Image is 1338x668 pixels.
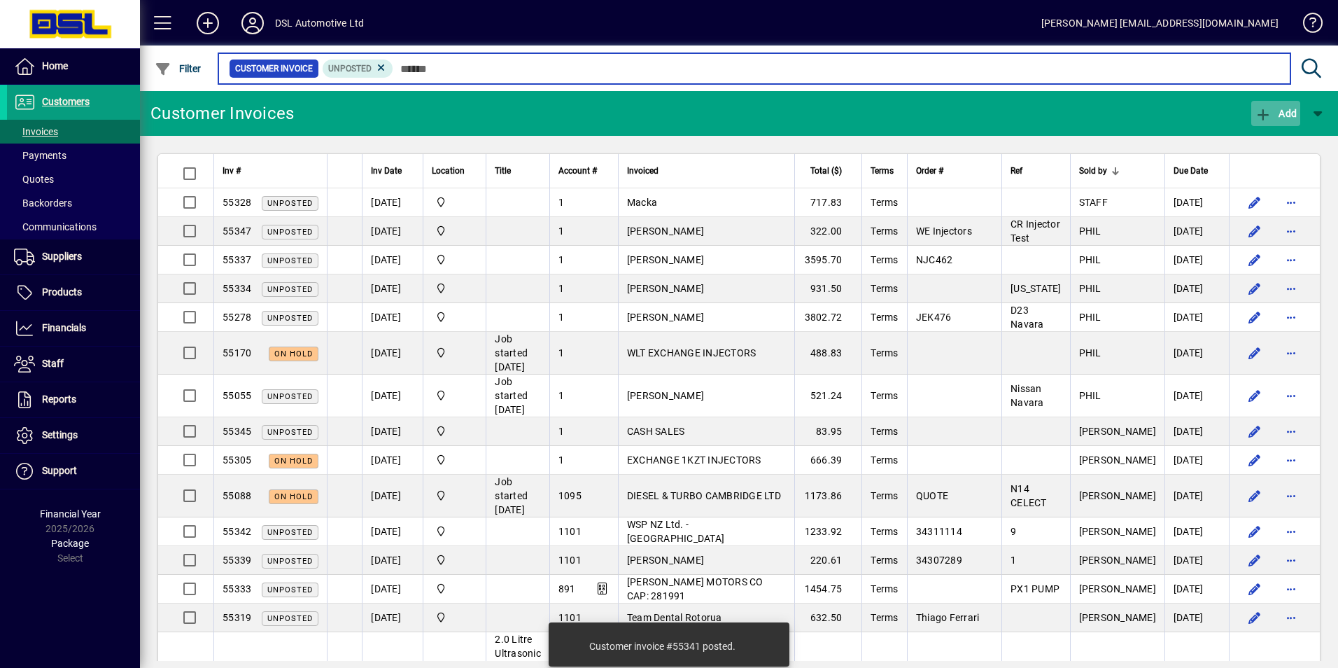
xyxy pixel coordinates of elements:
[916,225,972,237] span: WE Injectors
[432,345,477,361] span: Central
[627,612,722,623] span: Team Dental Rotorua
[794,417,861,446] td: 83.95
[362,217,423,246] td: [DATE]
[871,347,898,359] span: Terms
[1079,454,1156,466] span: [PERSON_NAME]
[151,56,205,81] button: Filter
[223,426,251,437] span: 55345
[794,475,861,517] td: 1173.86
[150,102,294,125] div: Customer Invoices
[223,163,318,179] div: Inv #
[14,150,66,161] span: Payments
[7,382,140,417] a: Reports
[794,217,861,246] td: 322.00
[7,275,140,310] a: Products
[794,246,861,274] td: 3595.70
[916,526,962,537] span: 34311114
[558,454,564,466] span: 1
[432,610,477,625] span: Central
[267,614,313,623] span: Unposted
[916,163,943,179] span: Order #
[42,358,64,369] span: Staff
[589,639,735,653] div: Customer invoice #55341 posted.
[794,274,861,303] td: 931.50
[1280,420,1302,443] button: More options
[1010,555,1016,566] span: 1
[871,426,898,437] span: Terms
[1280,449,1302,471] button: More options
[916,163,993,179] div: Order #
[51,538,89,549] span: Package
[1079,526,1156,537] span: [PERSON_NAME]
[432,281,477,296] span: Central
[267,392,313,401] span: Unposted
[794,604,861,632] td: 632.50
[1280,277,1302,300] button: More options
[495,163,541,179] div: Title
[1280,342,1302,364] button: More options
[1280,549,1302,571] button: More options
[495,476,528,515] span: Job started [DATE]
[1079,555,1156,566] span: [PERSON_NAME]
[1280,191,1302,214] button: More options
[223,312,251,323] span: 55278
[1164,475,1229,517] td: [DATE]
[1244,191,1266,214] button: Edit
[1255,108,1297,119] span: Add
[362,417,423,446] td: [DATE]
[627,312,704,323] span: [PERSON_NAME]
[1041,12,1279,34] div: [PERSON_NAME] [EMAIL_ADDRESS][DOMAIN_NAME]
[14,174,54,185] span: Quotes
[1280,606,1302,629] button: More options
[1244,485,1266,507] button: Edit
[432,309,477,325] span: Central
[871,225,898,237] span: Terms
[1079,163,1107,179] span: Sold by
[1164,332,1229,375] td: [DATE]
[432,452,477,468] span: Central
[362,274,423,303] td: [DATE]
[42,322,86,333] span: Financials
[1010,305,1044,330] span: D23 Navara
[627,426,685,437] span: CASH SALES
[871,612,898,623] span: Terms
[558,312,564,323] span: 1
[223,225,251,237] span: 55347
[916,490,948,501] span: QUOTE
[1244,277,1266,300] button: Edit
[1280,578,1302,600] button: More options
[1280,220,1302,242] button: More options
[267,585,313,594] span: Unposted
[558,612,582,623] span: 1101
[432,388,477,403] span: Central
[362,246,423,274] td: [DATE]
[627,576,763,601] span: [PERSON_NAME] MOTORS CO CAP: 281991
[7,418,140,453] a: Settings
[432,163,477,179] div: Location
[558,555,582,566] span: 1101
[223,612,251,623] span: 55319
[7,120,140,144] a: Invoices
[432,552,477,568] span: Central
[794,575,861,604] td: 1454.75
[558,225,564,237] span: 1
[323,60,393,78] mat-chip: Customer Invoice Status: Unposted
[871,312,898,323] span: Terms
[223,454,251,466] span: 55305
[1244,520,1266,543] button: Edit
[1244,220,1266,242] button: Edit
[803,163,854,179] div: Total ($)
[1079,347,1101,359] span: PHIL
[1010,163,1062,179] div: Ref
[1244,578,1266,600] button: Edit
[1280,520,1302,543] button: More options
[274,349,313,359] span: On hold
[1164,604,1229,632] td: [DATE]
[7,191,140,215] a: Backorders
[916,612,980,623] span: Thiago Ferrari
[1079,426,1156,437] span: [PERSON_NAME]
[42,251,82,262] span: Suppliers
[267,256,313,265] span: Unposted
[267,314,313,323] span: Unposted
[432,223,477,239] span: Central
